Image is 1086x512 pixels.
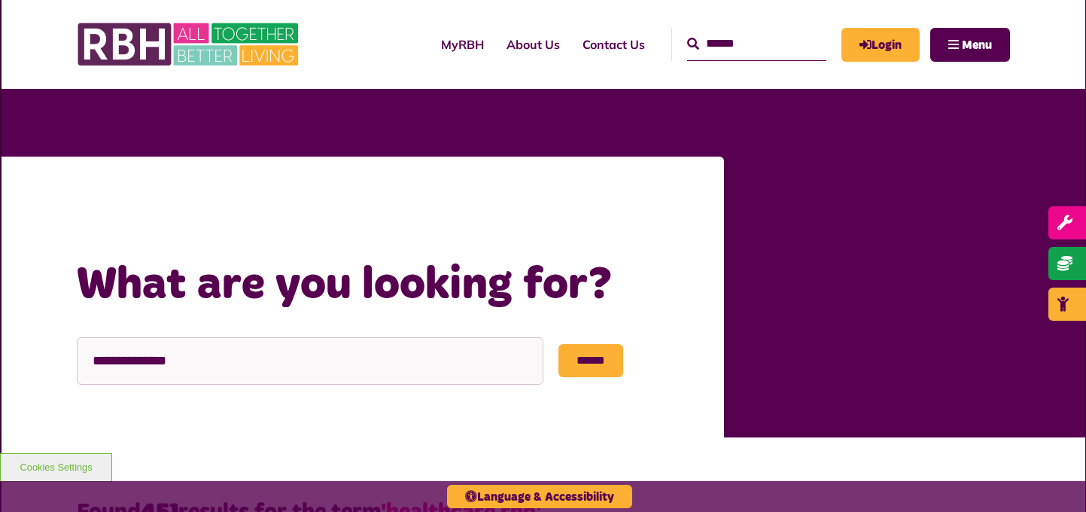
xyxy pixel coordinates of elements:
[841,28,920,62] a: MyRBH
[77,256,694,315] h1: What are you looking for?
[77,15,303,74] img: RBH
[447,485,632,508] button: Language & Accessibility
[163,199,201,216] a: Home
[221,199,391,216] a: What are you looking for?
[1018,444,1086,512] iframe: Netcall Web Assistant for live chat
[930,28,1010,62] button: Navigation
[495,24,571,65] a: About Us
[571,24,656,65] a: Contact Us
[430,24,495,65] a: MyRBH
[962,39,992,51] span: Menu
